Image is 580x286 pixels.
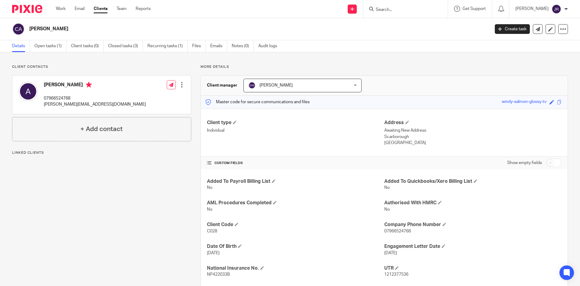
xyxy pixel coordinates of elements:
h4: Added To Quickbooks/Xero Billing List [384,178,562,185]
span: [DATE] [384,251,397,255]
h4: [PERSON_NAME] [44,82,146,89]
h4: Engagement Letter Date [384,243,562,250]
a: Open tasks (1) [34,40,66,52]
img: Pixie [12,5,42,13]
img: svg%3E [18,82,38,101]
span: NP422033B [207,272,230,277]
img: svg%3E [12,23,25,35]
span: No [207,186,212,190]
img: svg%3E [248,82,256,89]
a: Clients [94,6,108,12]
p: [PERSON_NAME][EMAIL_ADDRESS][DOMAIN_NAME] [44,101,146,107]
span: No [384,186,390,190]
p: Individual [207,127,384,133]
h4: Company Phone Number [384,222,562,228]
a: Client tasks (0) [71,40,104,52]
h4: Added To Payroll Billing List [207,178,384,185]
a: Work [56,6,66,12]
a: Reports [136,6,151,12]
h4: AML Procedures Completed [207,200,384,206]
p: Awaiting New Address [384,127,562,133]
a: Team [117,6,127,12]
p: Master code for secure communications and files [205,99,310,105]
label: Show empty fields [507,160,542,166]
span: No [207,207,212,212]
a: Details [12,40,30,52]
i: Primary [86,82,92,88]
a: Notes (0) [232,40,254,52]
span: [PERSON_NAME] [259,83,293,87]
h4: + Add contact [80,124,123,134]
a: Files [192,40,206,52]
span: C028 [207,229,217,233]
a: Recurring tasks (1) [147,40,188,52]
a: Closed tasks (3) [108,40,143,52]
h4: Authorised With HMRC [384,200,562,206]
a: Emails [210,40,227,52]
span: Get Support [462,7,486,11]
img: svg%3E [552,4,561,14]
a: Create task [495,24,530,34]
a: Audit logs [258,40,282,52]
h4: Client Code [207,222,384,228]
h3: Client manager [207,82,237,88]
p: [PERSON_NAME] [515,6,549,12]
p: 07966524768 [44,95,146,101]
a: Email [75,6,85,12]
h4: CUSTOM FIELDS [207,161,384,166]
p: More details [201,64,568,69]
input: Search [375,7,430,13]
h2: [PERSON_NAME] [29,26,395,32]
h4: Client type [207,120,384,126]
span: 07966524768 [384,229,411,233]
h4: Address [384,120,562,126]
p: Linked clients [12,150,191,155]
h4: National Insurance No. [207,265,384,271]
span: 1212377536 [384,272,408,277]
h4: Date Of Birth [207,243,384,250]
span: [DATE] [207,251,220,255]
p: Client contacts [12,64,191,69]
h4: UTR [384,265,562,271]
p: Scarborough [384,134,562,140]
div: windy-salmon-glossy-tv [502,99,546,106]
span: No [384,207,390,212]
p: [GEOGRAPHIC_DATA] [384,140,562,146]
